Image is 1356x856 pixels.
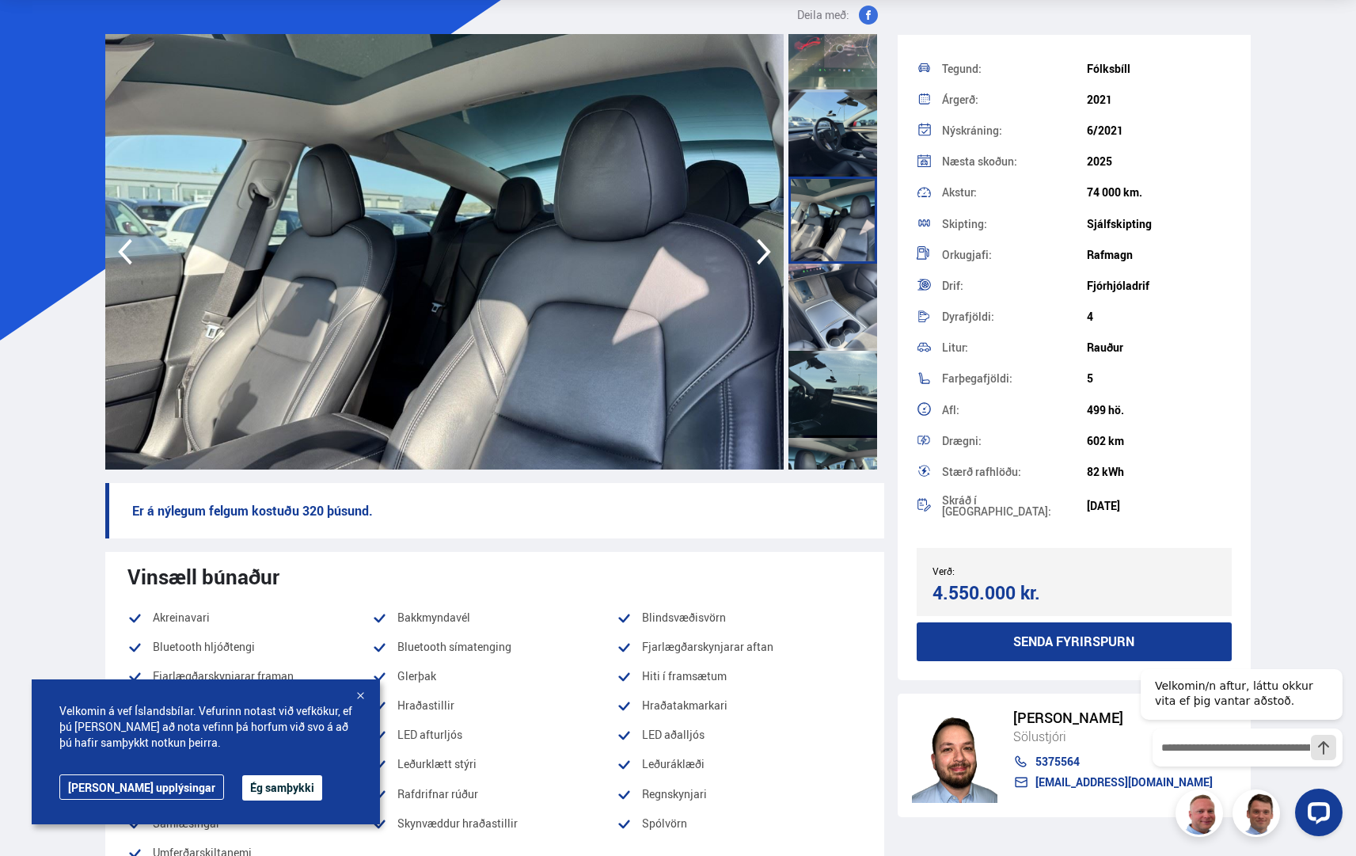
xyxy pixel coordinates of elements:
[1087,404,1232,417] div: 499 hö.
[1128,640,1349,849] iframe: LiveChat chat widget
[372,637,617,656] li: Bluetooth símatenging
[942,373,1087,384] div: Farþegafjöldi:
[942,466,1087,477] div: Stærð rafhlöðu:
[1013,710,1213,726] div: [PERSON_NAME]
[127,667,372,686] li: Fjarlægðarskynjarar framan
[942,495,1087,517] div: Skráð í [GEOGRAPHIC_DATA]:
[932,582,1069,603] div: 4.550.000 kr.
[372,608,617,627] li: Bakkmyndavél
[105,483,884,538] p: Er á nýlegum felgum kostuðu 320 þúsund.
[617,725,861,744] li: LED aðalljós
[59,703,352,751] span: Velkomin á vef Íslandsbílar. Vefurinn notast við vefkökur, ef þú [PERSON_NAME] að nota vefinn þá ...
[372,785,617,804] li: Rafdrifnar rúður
[942,156,1087,167] div: Næsta skoðun:
[1087,435,1232,447] div: 602 km
[127,608,372,627] li: Akreinavari
[942,342,1087,353] div: Litur:
[1087,249,1232,261] div: Rafmagn
[617,814,861,833] li: Spólvörn
[617,667,861,686] li: Hiti í framsætum
[372,696,617,715] li: Hraðastillir
[617,637,861,656] li: Fjarlægðarskynjarar aftan
[912,708,997,803] img: nhp88E3Fdnt1Opn2.png
[617,755,861,774] li: Leðuráklæði
[372,667,617,686] li: Glerþak
[942,63,1087,74] div: Tegund:
[1087,63,1232,75] div: Fólksbíll
[372,755,617,774] li: Leðurklætt stýri
[1087,341,1232,354] div: Rauður
[942,249,1087,261] div: Orkugjafi:
[942,187,1087,198] div: Akstur:
[1087,310,1232,323] div: 4
[1087,155,1232,168] div: 2025
[127,565,862,588] div: Vinsæll búnaður
[942,125,1087,136] div: Nýskráning:
[617,696,861,715] li: Hraðatakmarkari
[942,280,1087,291] div: Drif:
[1087,280,1232,292] div: Fjórhjóladrif
[1087,500,1232,512] div: [DATE]
[242,775,322,801] button: Ég samþykki
[617,785,861,804] li: Regnskynjari
[942,219,1087,230] div: Skipting:
[1013,755,1213,768] a: 5375564
[372,725,617,744] li: LED afturljós
[1087,124,1232,137] div: 6/2021
[1087,218,1232,230] div: Sjálfskipting
[942,405,1087,416] div: Afl:
[917,622,1233,661] button: Senda fyrirspurn
[1087,466,1232,478] div: 82 kWh
[1087,372,1232,385] div: 5
[942,94,1087,105] div: Árgerð:
[932,565,1074,576] div: Verð:
[1013,726,1213,747] div: Sölustjóri
[797,6,849,25] span: Deila með:
[1087,93,1232,106] div: 2021
[1013,776,1213,789] a: [EMAIL_ADDRESS][DOMAIN_NAME]
[372,814,617,833] li: Skynvæddur hraðastillir
[942,311,1087,322] div: Dyrafjöldi:
[942,436,1087,447] div: Drægni:
[59,774,224,800] a: [PERSON_NAME] upplýsingar
[791,6,884,25] button: Deila með:
[917,20,1233,51] div: 817338
[1087,186,1232,199] div: 74 000 km.
[127,637,372,656] li: Bluetooth hljóðtengi
[105,34,784,470] img: 3522050.jpeg
[617,608,861,627] li: Blindsvæðisvörn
